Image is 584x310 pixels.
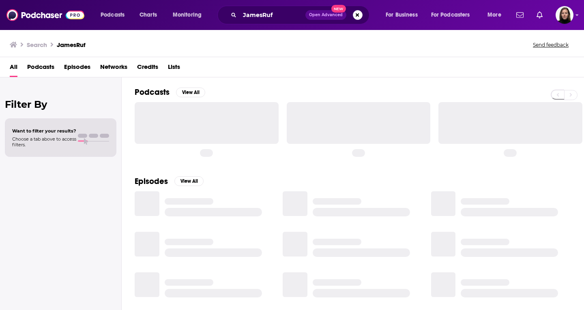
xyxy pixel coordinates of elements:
[167,9,212,21] button: open menu
[487,9,501,21] span: More
[386,9,418,21] span: For Business
[240,9,305,21] input: Search podcasts, credits, & more...
[95,9,135,21] button: open menu
[27,60,54,77] a: Podcasts
[533,8,546,22] a: Show notifications dropdown
[174,176,204,186] button: View All
[426,9,482,21] button: open menu
[12,136,76,148] span: Choose a tab above to access filters.
[556,6,573,24] button: Show profile menu
[225,6,377,24] div: Search podcasts, credits, & more...
[173,9,202,21] span: Monitoring
[140,9,157,21] span: Charts
[380,9,428,21] button: open menu
[12,128,76,134] span: Want to filter your results?
[309,13,343,17] span: Open Advanced
[556,6,573,24] img: User Profile
[27,41,47,49] h3: Search
[513,8,527,22] a: Show notifications dropdown
[305,10,346,20] button: Open AdvancedNew
[6,7,84,23] img: Podchaser - Follow, Share and Rate Podcasts
[556,6,573,24] span: Logged in as BevCat3
[331,5,346,13] span: New
[137,60,158,77] a: Credits
[482,9,511,21] button: open menu
[176,88,205,97] button: View All
[135,87,205,97] a: PodcastsView All
[101,9,125,21] span: Podcasts
[100,60,127,77] a: Networks
[168,60,180,77] a: Lists
[10,60,17,77] a: All
[530,41,571,48] button: Send feedback
[431,9,470,21] span: For Podcasters
[135,176,204,186] a: EpisodesView All
[57,41,86,49] h3: JamesRuf
[135,87,170,97] h2: Podcasts
[135,176,168,186] h2: Episodes
[134,9,162,21] a: Charts
[64,60,90,77] a: Episodes
[5,98,116,110] h2: Filter By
